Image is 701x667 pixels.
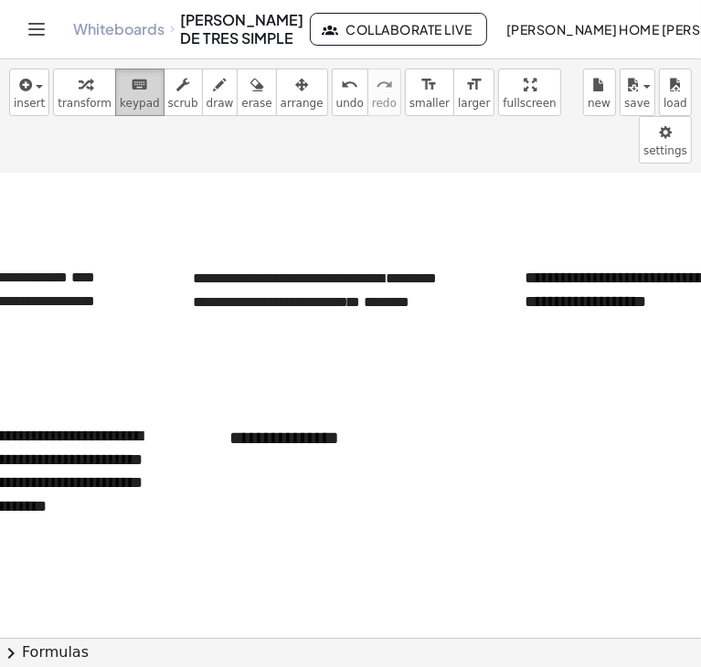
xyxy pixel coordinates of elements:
i: format_size [420,74,438,96]
button: format_sizelarger [453,69,494,116]
button: insert [9,69,49,116]
button: save [620,69,655,116]
i: redo [376,74,393,96]
button: draw [202,69,239,116]
button: format_sizesmaller [405,69,454,116]
button: fullscreen [498,69,560,116]
i: format_size [465,74,483,96]
span: undo [336,97,364,110]
button: load [659,69,692,116]
button: new [583,69,616,116]
button: undoundo [332,69,368,116]
span: fullscreen [503,97,556,110]
button: erase [237,69,276,116]
button: settings [639,116,692,164]
span: scrub [168,97,198,110]
span: draw [207,97,234,110]
span: redo [372,97,397,110]
i: undo [341,74,358,96]
span: load [664,97,687,110]
span: insert [14,97,45,110]
button: Toggle navigation [22,15,51,44]
button: Collaborate Live [310,13,487,46]
span: Collaborate Live [325,21,472,37]
span: transform [58,97,112,110]
span: smaller [409,97,450,110]
button: transform [53,69,116,116]
button: keyboardkeypad [115,69,165,116]
button: arrange [276,69,328,116]
span: save [624,97,650,110]
span: new [588,97,611,110]
i: keyboard [131,74,148,96]
a: Whiteboards [73,20,165,38]
button: scrub [164,69,203,116]
span: erase [241,97,271,110]
button: redoredo [367,69,401,116]
span: keypad [120,97,160,110]
span: arrange [281,97,324,110]
span: larger [458,97,490,110]
span: settings [643,144,687,157]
